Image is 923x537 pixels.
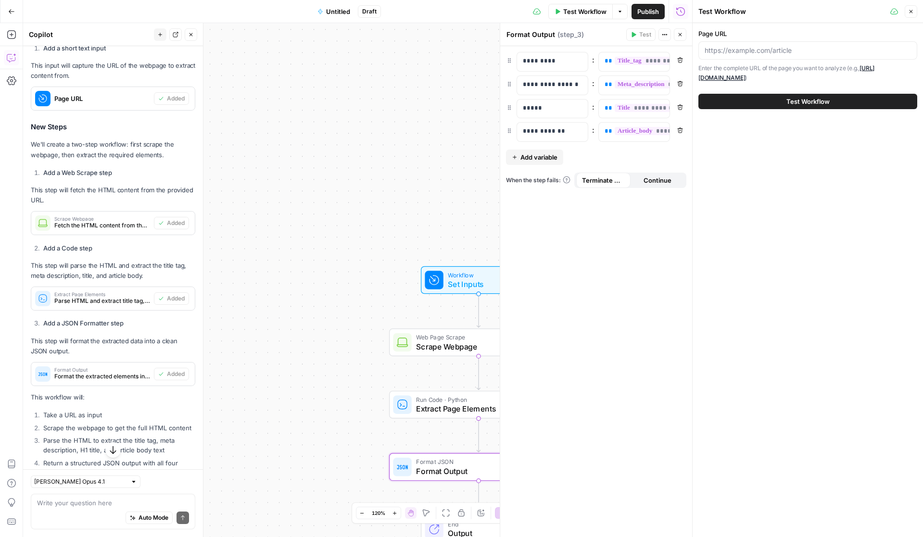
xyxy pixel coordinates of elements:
span: Scrape Webpage [54,216,150,221]
span: Untitled [326,7,350,16]
button: Test [626,28,656,41]
span: Publish [637,7,659,16]
p: This workflow will: [31,392,195,402]
div: Copilot [29,30,151,39]
span: Format JSON [416,457,536,466]
span: Test Workflow [563,7,607,16]
g: Edge from step_2 to step_3 [477,419,480,452]
div: WorkflowSet InputsInputs [389,266,568,294]
button: Test Workflow [548,4,612,19]
span: Page URL [54,94,150,103]
label: Page URL [698,29,917,38]
button: Publish [632,4,665,19]
a: When the step fails: [506,176,570,185]
button: Added [154,217,189,229]
span: : [592,77,594,89]
strong: Add a JSON Formatter step [43,319,124,327]
span: Added [167,294,185,303]
span: Format Output [416,465,536,477]
span: Test Workflow [786,97,830,106]
textarea: Format Output [506,30,555,39]
span: Draft [362,7,377,16]
p: This step will parse the HTML and extract the title tag, meta description, title, and article body. [31,261,195,281]
div: Run Code · PythonExtract Page ElementsStep 2 [389,391,568,419]
input: Claude Opus 4.1 [34,477,126,487]
li: Scrape the webpage to get the full HTML content [41,423,195,433]
span: Auto Mode [139,513,168,522]
span: Web Page Scrape [416,333,537,342]
li: Parse the HTML to extract the title tag, meta description, H1 title, and article body text [41,436,195,455]
span: Added [167,219,185,227]
button: Continue [631,173,685,188]
span: Extract Page Elements [54,292,150,297]
button: Added [154,92,189,105]
span: Parse HTML and extract title tag, meta description, title, and article body [54,297,150,305]
span: : [592,124,594,136]
span: ( step_3 ) [557,30,584,39]
span: Run Code · Python [416,395,536,404]
p: This step will fetch the HTML content from the provided URL. [31,185,195,205]
span: Scrape Webpage [416,341,537,352]
input: https://example.com/article [705,46,911,55]
button: Add variable [506,150,563,165]
li: Take a URL as input [41,410,195,420]
span: Test [639,30,651,39]
li: Return a structured JSON output with all four extracted elements [41,458,195,477]
a: [URL][DOMAIN_NAME] [698,64,874,81]
button: Test Workflow [698,94,917,109]
span: Terminate Workflow [582,175,625,185]
button: Untitled [312,4,356,19]
span: : [592,54,594,65]
div: Format JSONFormat OutputStep 3 [389,453,568,481]
span: Added [167,94,185,103]
p: This step will format the extracted data into a clean JSON output. [31,336,195,356]
span: 120% [372,509,385,517]
p: This input will capture the URL of the webpage to extract content from. [31,61,195,81]
button: Auto Mode [126,512,173,524]
span: Add variable [520,152,557,162]
span: End [448,520,526,529]
g: Edge from step_3 to end [477,481,480,514]
g: Edge from step_1 to step_2 [477,356,480,390]
span: : [592,101,594,112]
span: Set Inputs [448,278,505,290]
span: Format the extracted elements into a structured JSON output [54,372,150,381]
span: Extract Page Elements [416,403,536,414]
span: Continue [644,175,671,185]
strong: Add a Code step [43,244,92,252]
p: We'll create a two-step workflow: first scrape the webpage, then extract the required elements. [31,139,195,160]
span: Format Output [54,367,150,372]
h3: New Steps [31,121,195,133]
g: Edge from start to step_1 [477,294,480,327]
button: Added [154,368,189,380]
p: Enter the complete URL of the page you want to analyze (e.g., ) [698,63,917,82]
strong: Add a Web Scrape step [43,169,112,176]
span: Workflow [448,270,505,279]
span: Fetch the HTML content from the target webpage [54,221,150,230]
div: Web Page ScrapeScrape WebpageStep 1 [389,328,568,356]
button: Added [154,292,189,305]
strong: Add a short text input [43,44,106,52]
span: Added [167,370,185,378]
